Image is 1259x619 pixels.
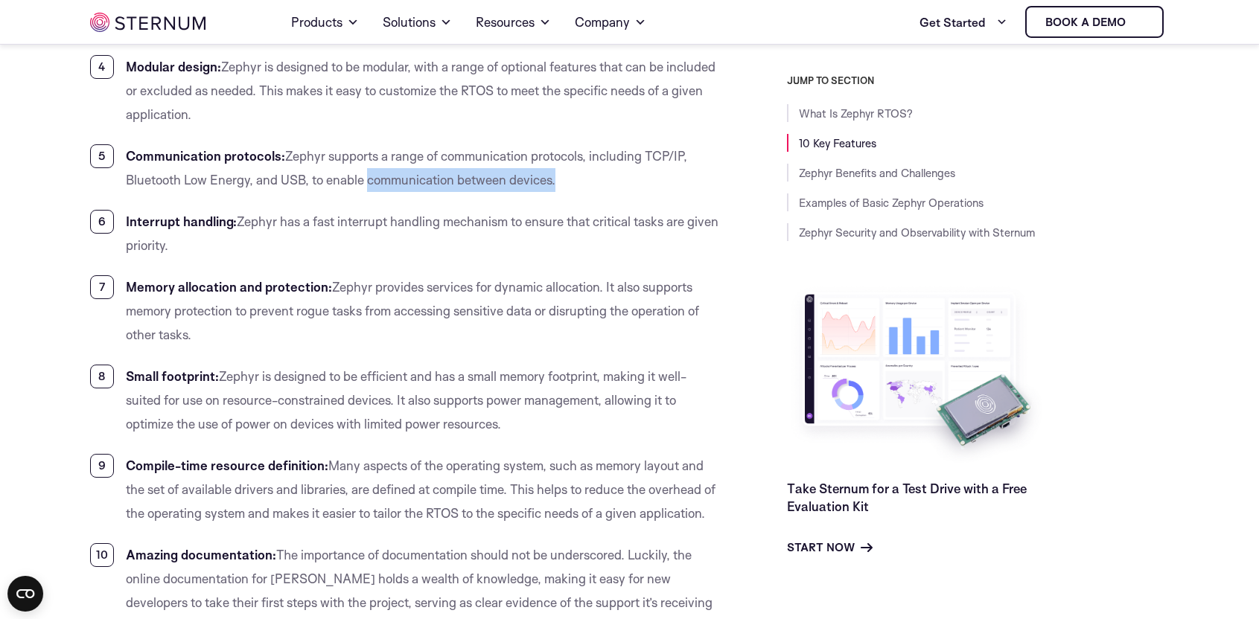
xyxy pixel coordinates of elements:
[90,275,720,347] li: Zephyr provides services for dynamic allocation. It also supports memory protection to prevent ro...
[90,454,720,525] li: Many aspects of the operating system, such as memory layout and the set of available drivers and ...
[799,196,984,210] a: Examples of Basic Zephyr Operations
[90,210,720,257] li: Zephyr has a fast interrupt handling mechanism to ensure that critical tasks are given priority.
[126,214,237,229] strong: Interrupt handling:
[799,225,1035,240] a: Zephyr Security and Observability with Sternum
[90,55,720,126] li: Zephyr is designed to be modular, with a range of optional features that can be included or exclu...
[476,1,551,43] a: Resources
[291,1,359,43] a: Products
[126,279,332,295] strong: Memory allocation and protection:
[1132,16,1144,28] img: sternum iot
[1025,6,1164,38] a: Book a demo
[787,74,1170,86] h3: JUMP TO SECTION
[126,148,285,164] strong: Communication protocols:
[799,166,955,180] a: Zephyr Benefits and Challenges
[126,458,328,473] strong: Compile-time resource definition:
[126,368,219,384] strong: Small footprint:
[126,59,221,74] strong: Modular design:
[90,13,205,32] img: sternum iot
[90,365,720,436] li: Zephyr is designed to be efficient and has a small memory footprint, making it well-suited for us...
[7,576,43,612] button: Open CMP widget
[90,144,720,192] li: Zephyr supports a range of communication protocols, including TCP/IP, Bluetooth Low Energy, and U...
[575,1,646,43] a: Company
[799,106,913,121] a: What Is Zephyr RTOS?
[799,136,876,150] a: 10 Key Features
[919,7,1007,37] a: Get Started
[787,481,1027,514] a: Take Sternum for a Test Drive with a Free Evaluation Kit
[383,1,452,43] a: Solutions
[787,283,1048,468] img: Take Sternum for a Test Drive with a Free Evaluation Kit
